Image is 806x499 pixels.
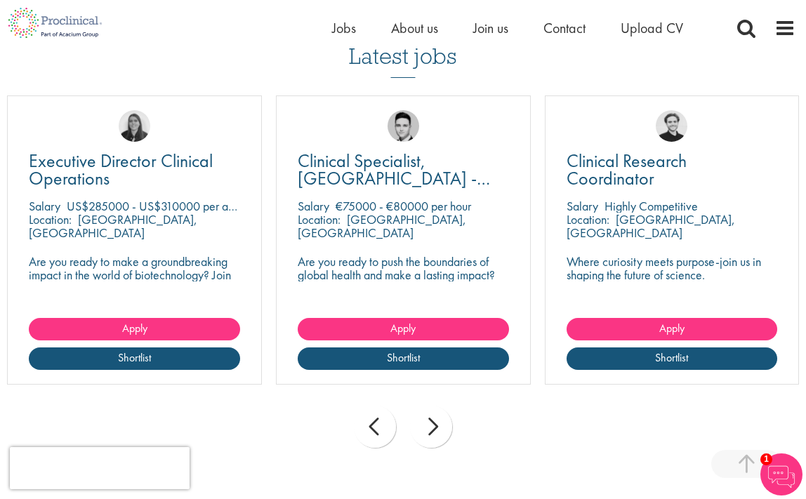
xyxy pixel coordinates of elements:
a: Upload CV [621,19,683,37]
p: Highly Competitive [604,198,698,214]
a: Clinical Specialist, [GEOGRAPHIC_DATA] - Cardiac [298,152,509,187]
a: Executive Director Clinical Operations [29,152,240,187]
a: Join us [473,19,508,37]
a: Clinical Research Coordinator [567,152,778,187]
span: Location: [298,211,341,227]
span: Salary [298,198,329,214]
span: Apply [659,321,685,335]
p: [GEOGRAPHIC_DATA], [GEOGRAPHIC_DATA] [567,211,735,241]
a: Shortlist [298,347,509,370]
span: Salary [567,198,598,214]
div: prev [354,406,396,448]
p: Where curiosity meets purpose-join us in shaping the future of science. [567,255,778,281]
p: US$285000 - US$310000 per annum [67,198,253,214]
span: Clinical Specialist, [GEOGRAPHIC_DATA] - Cardiac [298,149,490,208]
img: Nico Kohlwes [656,110,687,142]
a: Apply [29,318,240,340]
p: €75000 - €80000 per hour [336,198,471,214]
p: [GEOGRAPHIC_DATA], [GEOGRAPHIC_DATA] [29,211,197,241]
a: Apply [298,318,509,340]
span: Location: [29,211,72,227]
a: About us [391,19,438,37]
a: Shortlist [567,347,778,370]
span: Clinical Research Coordinator [567,149,687,190]
img: Chatbot [760,453,802,495]
span: Location: [567,211,609,227]
a: Contact [543,19,586,37]
span: 1 [760,453,772,465]
p: Are you ready to push the boundaries of global health and make a lasting impact? This role at a h... [298,255,509,321]
a: Apply [567,318,778,340]
span: Salary [29,198,60,214]
a: Jobs [332,19,356,37]
p: Are you ready to make a groundbreaking impact in the world of biotechnology? Join a growing compa... [29,255,240,308]
img: Ciara Noble [119,110,150,142]
div: next [410,406,452,448]
iframe: reCAPTCHA [10,447,190,489]
img: Connor Lynes [388,110,419,142]
span: Executive Director Clinical Operations [29,149,213,190]
span: Apply [390,321,416,335]
p: [GEOGRAPHIC_DATA], [GEOGRAPHIC_DATA] [298,211,466,241]
a: Shortlist [29,347,240,370]
span: Apply [122,321,147,335]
